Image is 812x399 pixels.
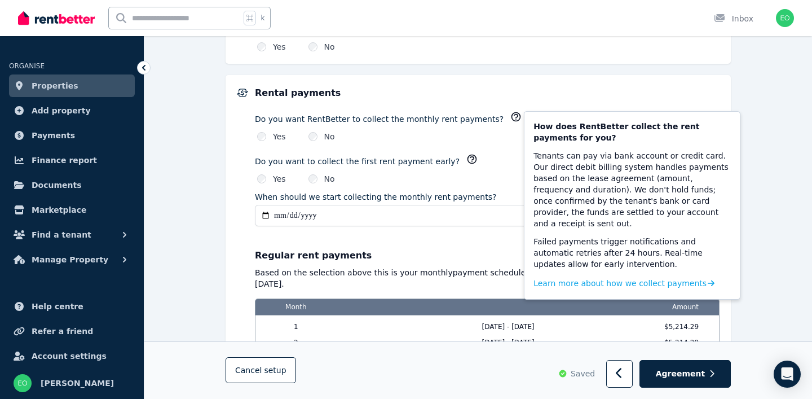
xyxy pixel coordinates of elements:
[639,361,731,388] button: Agreement
[32,325,93,338] span: Refer a friend
[656,369,705,380] span: Agreement
[32,349,107,363] span: Account settings
[9,74,135,97] a: Properties
[533,236,731,270] p: Failed payments trigger notifications and automatic retries after 24 hours. Real-time updates all...
[264,365,286,376] span: setup
[32,203,86,217] span: Marketplace
[533,121,731,143] p: How does RentBetter collect the rent payments for you?
[32,154,97,167] span: Finance report
[273,41,286,52] label: Yes
[324,173,335,185] label: No
[32,79,78,93] span: Properties
[237,89,248,97] img: Rental payments
[32,300,83,313] span: Help centre
[774,361,801,388] div: Open Intercom Messenger
[14,374,32,392] img: Ezechiel Orski-Ritchie
[262,338,330,347] span: 2
[9,174,135,196] a: Documents
[9,248,135,271] button: Manage Property
[255,249,720,262] p: Regular rent payments
[32,178,82,192] span: Documents
[273,173,286,185] label: Yes
[9,223,135,246] button: Find a tenant
[255,191,496,203] label: When should we start collecting the monthly rent payments?
[776,9,794,27] img: Ezechiel Orski-Ritchie
[32,104,91,117] span: Add property
[9,99,135,122] a: Add property
[571,369,595,380] span: Saved
[568,322,703,331] span: $5,214.29
[235,366,286,375] span: Cancel
[255,113,504,125] label: Do you want RentBetter to collect the monthly rent payments?
[324,131,335,142] label: No
[9,320,135,343] a: Refer a friend
[533,278,714,289] a: Learn more about how we collect payments
[9,295,135,318] a: Help centre
[9,345,135,367] a: Account settings
[714,13,753,24] div: Inbox
[324,41,335,52] label: No
[568,338,703,347] span: $5,214.29
[255,267,720,290] p: Based on the selection above this is your monthly payment schedule. Payments will commence from m...
[533,278,707,289] span: Learn more about how we collect payments
[9,149,135,172] a: Finance report
[337,338,562,347] span: [DATE] - [DATE]
[18,10,95,27] img: RentBetter
[273,131,286,142] label: Yes
[533,150,731,229] p: Tenants can pay via bank account or credit card. Our direct debit billing system handles payments...
[568,299,703,315] span: Amount
[262,299,330,315] span: Month
[32,253,108,266] span: Manage Property
[9,199,135,221] a: Marketplace
[255,86,720,100] h5: Rental payments
[9,124,135,147] a: Payments
[255,156,460,167] label: Do you want to collect the first rent payment early?
[226,358,296,384] button: Cancelsetup
[337,322,562,331] span: [DATE] - [DATE]
[32,129,75,142] span: Payments
[262,322,330,331] span: 1
[32,228,91,242] span: Find a tenant
[9,62,45,70] span: ORGANISE
[261,14,264,23] span: k
[41,376,114,390] span: [PERSON_NAME]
